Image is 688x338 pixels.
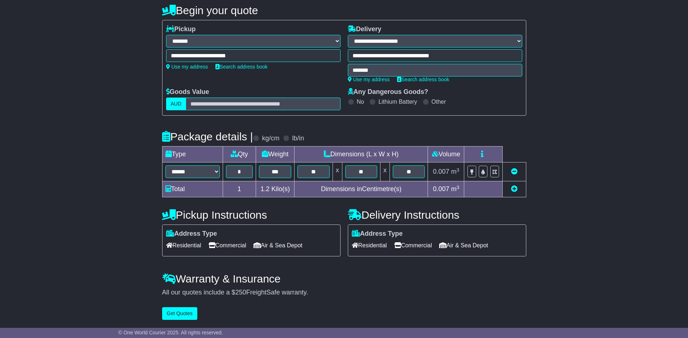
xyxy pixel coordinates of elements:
a: Add new item [511,185,518,193]
a: Use my address [348,77,390,82]
label: No [357,98,364,105]
span: Commercial [209,240,246,251]
label: Delivery [348,25,382,33]
h4: Warranty & Insurance [162,273,526,285]
a: Remove this item [511,168,518,175]
span: Commercial [394,240,432,251]
label: AUD [166,98,186,110]
span: 0.007 [433,168,449,175]
a: Use my address [166,64,208,70]
span: Residential [166,240,201,251]
span: 1.2 [260,185,269,193]
span: © One World Courier 2025. All rights reserved. [118,330,223,335]
label: Pickup [166,25,196,33]
td: 1 [223,181,256,197]
span: 250 [235,289,246,296]
td: Dimensions in Centimetre(s) [294,181,428,197]
label: kg/cm [262,135,279,143]
span: m [451,168,460,175]
h4: Delivery Instructions [348,209,526,221]
a: Search address book [397,77,449,82]
label: Any Dangerous Goods? [348,88,428,96]
td: Kilo(s) [256,181,294,197]
h4: Begin your quote [162,4,526,16]
a: Search address book [215,64,268,70]
sup: 3 [457,185,460,190]
label: Goods Value [166,88,209,96]
td: Type [162,147,223,162]
label: lb/in [292,135,304,143]
div: All our quotes include a $ FreightSafe warranty. [162,289,526,297]
sup: 3 [457,167,460,173]
td: Weight [256,147,294,162]
span: m [451,185,460,193]
span: 0.007 [433,185,449,193]
td: x [380,162,390,181]
td: Total [162,181,223,197]
td: x [333,162,342,181]
span: Air & Sea Depot [254,240,302,251]
label: Other [432,98,446,105]
span: Residential [352,240,387,251]
label: Address Type [352,230,403,238]
span: Air & Sea Depot [439,240,488,251]
h4: Pickup Instructions [162,209,341,221]
td: Qty [223,147,256,162]
label: Address Type [166,230,217,238]
td: Dimensions (L x W x H) [294,147,428,162]
h4: Package details | [162,131,253,143]
button: Get Quotes [162,307,198,320]
label: Lithium Battery [378,98,417,105]
td: Volume [428,147,464,162]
